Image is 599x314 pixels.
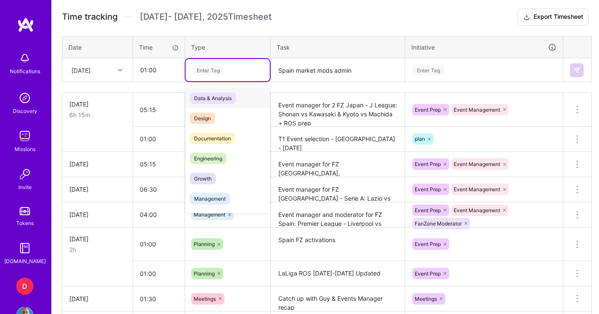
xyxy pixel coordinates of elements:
i: icon Chevron [118,68,122,72]
div: [DOMAIN_NAME] [4,257,46,266]
span: Event Prep [415,161,441,167]
a: D [14,278,35,295]
span: Event Prep [415,241,441,247]
span: Meetings [194,296,216,302]
textarea: Event manager and moderator for FZ Spain: Premier League - Liverpool vs Everton + ROS prep [271,203,404,227]
span: Time tracking [62,12,118,22]
div: [DATE] [69,234,126,243]
textarea: Catch up with Guy & Events Manager recap [271,287,404,311]
div: Enter Tag [192,63,224,77]
span: Event Prep [415,186,441,193]
span: Design [190,113,215,124]
div: [DATE] [69,160,126,169]
img: bell [16,50,33,67]
div: Tokens [16,219,34,228]
img: logo [17,17,34,33]
input: HH:MM [133,287,185,310]
div: [DATE] [69,185,126,194]
img: tokens [20,207,30,215]
textarea: Event manager for FZ [GEOGRAPHIC_DATA], [GEOGRAPHIC_DATA] & [GEOGRAPHIC_DATA] - Serie A: Napoli v... [271,153,404,176]
th: Task [271,36,405,58]
div: Discovery [13,107,37,116]
img: guide book [16,240,33,257]
span: Planning [194,241,215,247]
th: Type [185,36,271,58]
div: 6h 15m [69,110,126,119]
textarea: Event manager for 2 FZ Japan - J League: Shonan vs Kawasaki & Kyoto vs Machida + ROS prep [271,94,404,126]
input: HH:MM [133,127,185,150]
span: Event Prep [415,207,441,213]
th: Date [62,36,133,58]
span: Meetings [415,296,437,302]
textarea: Spain FZ activations [271,228,404,261]
span: Event Management [454,207,500,213]
span: FanZone Moderator [415,220,462,227]
span: Event Management [454,161,500,167]
textarea: LaLiga ROS [DATE]-[DATE] Updated [271,262,404,285]
input: HH:MM [133,203,185,226]
button: Export Timesheet [518,9,589,26]
input: HH:MM [133,59,184,81]
span: Event Prep [415,107,441,113]
div: Initiative [411,42,557,52]
span: Event Prep [415,270,441,277]
img: teamwork [16,127,33,145]
img: Invite [16,166,33,183]
textarea: Spain market mods admin [271,59,404,82]
span: Management [194,211,225,218]
textarea: T1 Event selection - [GEOGRAPHIC_DATA] - [DATE] [271,127,404,151]
i: icon Download [523,13,530,22]
input: HH:MM [133,153,185,175]
span: Data & Analysis [190,92,236,104]
input: HH:MM [133,178,185,201]
span: Event Management [454,186,500,193]
div: Invite [18,183,32,192]
img: Submit [573,67,580,74]
span: [DATE] - [DATE] , 2025 Timesheet [140,12,271,22]
div: [DATE] [69,210,126,219]
span: Documentation [190,133,235,144]
div: D [16,278,33,295]
img: discovery [16,89,33,107]
textarea: Event manager for FZ [GEOGRAPHIC_DATA] - Serie A: Lazio vs Roma + ROS prep [271,178,404,201]
span: Growth [190,173,216,184]
div: [DATE] [69,294,126,303]
div: [DATE] [71,65,91,74]
div: Enter Tag [413,63,444,77]
span: plan [415,136,425,142]
input: HH:MM [133,233,185,255]
span: Management [190,193,230,204]
input: HH:MM [133,262,185,285]
div: 2h [69,245,126,254]
span: Event Management [454,107,500,113]
div: Time [139,43,179,52]
span: Engineering [190,153,227,164]
div: Notifications [10,67,40,76]
div: Missions [15,145,35,154]
input: HH:MM [133,98,185,121]
span: Planning [194,270,215,277]
div: [DATE] [69,100,126,109]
